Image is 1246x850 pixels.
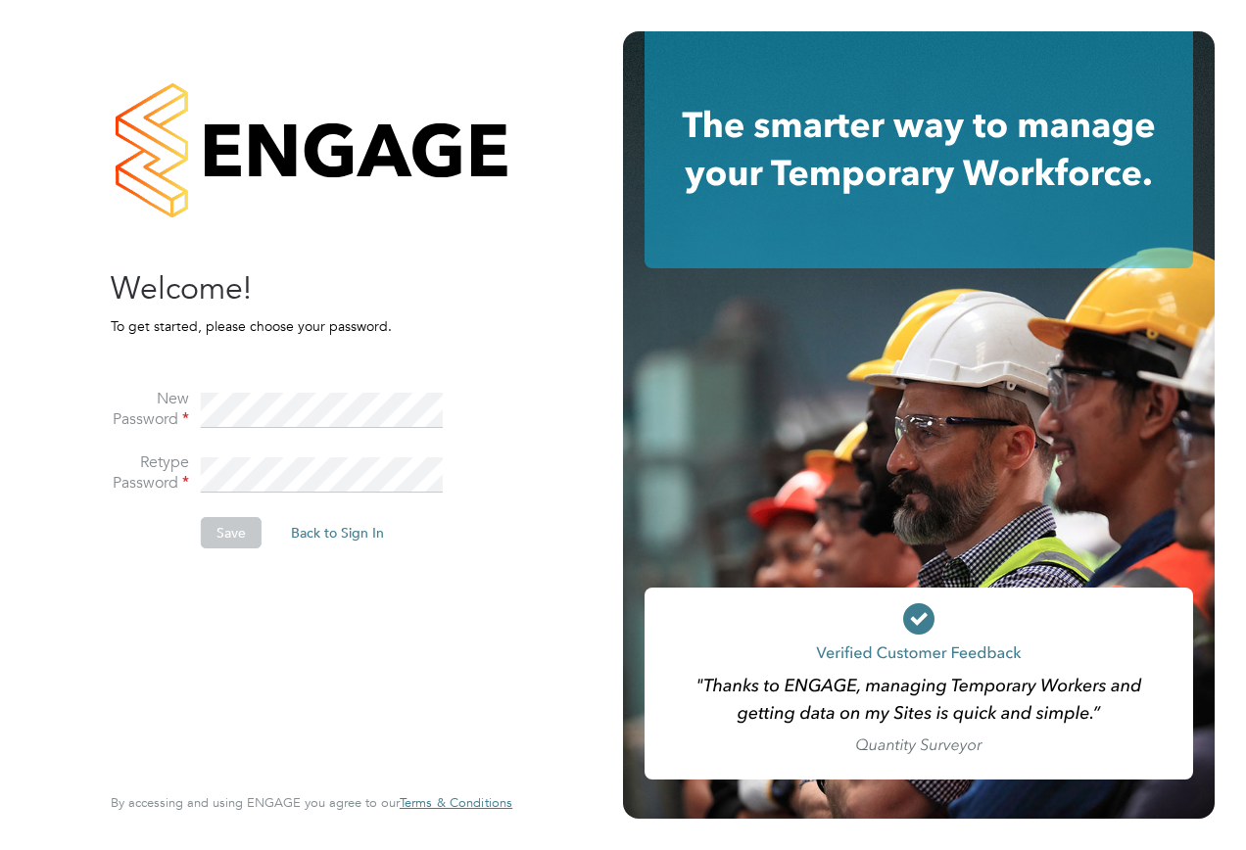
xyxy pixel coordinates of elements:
span: By accessing and using ENGAGE you agree to our [111,794,512,811]
label: Retype Password [111,452,189,494]
label: New Password [111,389,189,430]
button: Save [201,517,262,548]
button: Back to Sign In [275,517,400,548]
a: Terms & Conditions [400,795,512,811]
span: Terms & Conditions [400,794,512,811]
h2: Welcome! [111,268,493,309]
p: To get started, please choose your password. [111,317,493,335]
